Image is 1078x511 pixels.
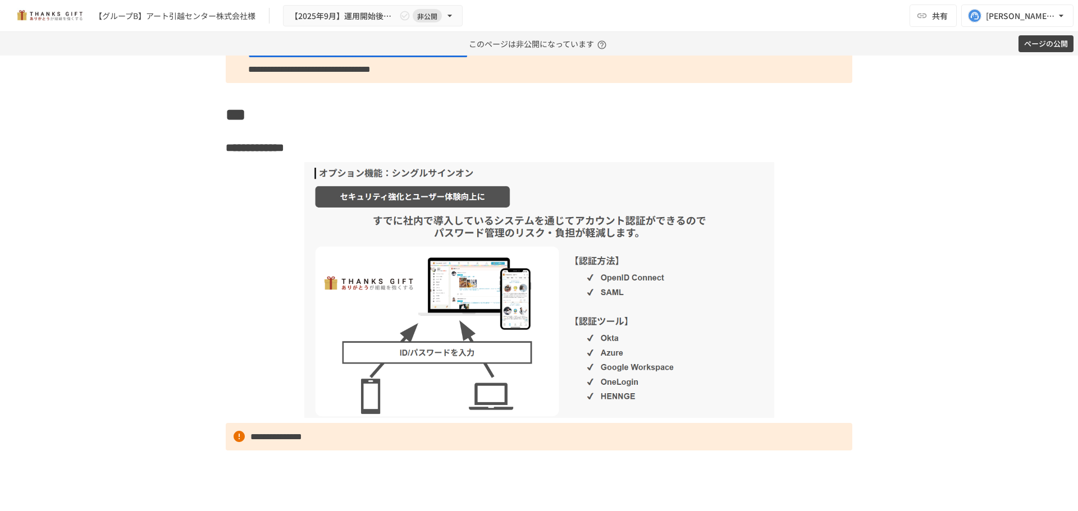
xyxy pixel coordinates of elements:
[413,10,442,22] span: 非公開
[961,4,1074,27] button: [PERSON_NAME][EMAIL_ADDRESS][DOMAIN_NAME]
[94,10,255,22] div: 【グループB】アート引越センター株式会社様
[13,7,85,25] img: mMP1OxWUAhQbsRWCurg7vIHe5HqDpP7qZo7fRoNLXQh
[283,5,463,27] button: 【2025年9月】運用開始後振り返りミーティング非公開
[932,10,948,22] span: 共有
[1018,35,1074,53] button: ページの公開
[469,32,610,56] p: このページは非公開になっています
[986,9,1056,23] div: [PERSON_NAME][EMAIL_ADDRESS][DOMAIN_NAME]
[304,162,774,418] img: 8X1WE9yRqdApVFEv1a9SIqaHDoDyn47cB0dNHpUklRL
[910,4,957,27] button: 共有
[290,9,397,23] span: 【2025年9月】運用開始後振り返りミーティング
